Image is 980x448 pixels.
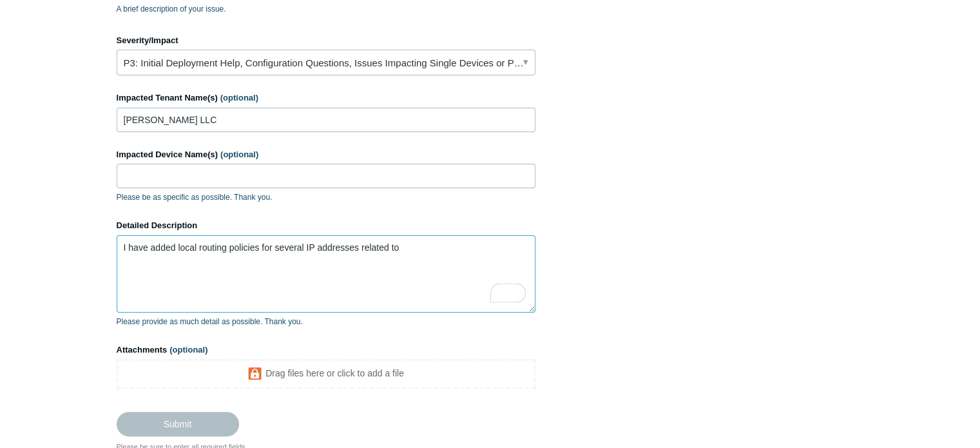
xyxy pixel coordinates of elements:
[117,34,535,47] label: Severity/Impact
[117,219,535,232] label: Detailed Description
[117,3,535,15] p: A brief description of your issue.
[117,316,535,327] p: Please provide as much detail as possible. Thank you.
[117,412,239,436] input: Submit
[117,50,535,75] a: P3: Initial Deployment Help, Configuration Questions, Issues Impacting Single Devices or Past Out...
[117,148,535,161] label: Impacted Device Name(s)
[220,150,258,159] span: (optional)
[117,344,535,356] label: Attachments
[169,345,207,355] span: (optional)
[117,235,535,313] textarea: To enrich screen reader interactions, please activate Accessibility in Grammarly extension settings
[117,191,535,203] p: Please be as specific as possible. Thank you.
[117,92,535,104] label: Impacted Tenant Name(s)
[220,93,258,102] span: (optional)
